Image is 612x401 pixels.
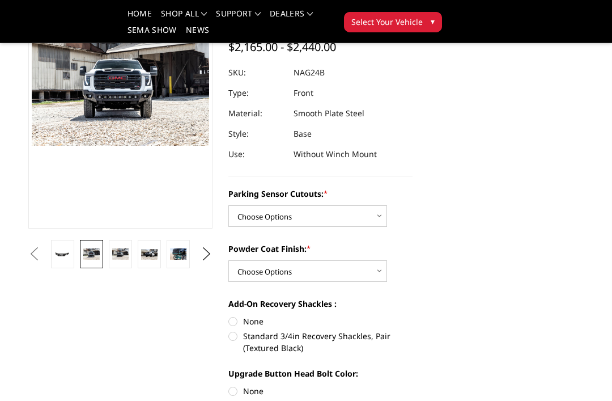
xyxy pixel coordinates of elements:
[161,10,207,26] a: shop all
[228,83,285,103] dt: Type:
[170,248,186,259] img: 2024-2025 GMC 2500-3500 - Freedom Series - Base Front Bumper (non-winch)
[228,103,285,124] dt: Material:
[127,26,177,43] a: SEMA Show
[228,298,413,310] label: Add-On Recovery Shackles :
[228,243,413,255] label: Powder Coat Finish:
[112,248,129,259] img: 2024-2025 GMC 2500-3500 - Freedom Series - Base Front Bumper (non-winch)
[186,26,209,43] a: News
[198,246,215,263] button: Next
[294,124,312,144] dd: Base
[228,315,413,327] label: None
[228,385,413,397] label: None
[294,62,325,83] dd: NAG24B
[141,249,158,260] img: 2024-2025 GMC 2500-3500 - Freedom Series - Base Front Bumper (non-winch)
[228,62,285,83] dt: SKU:
[228,330,413,354] label: Standard 3/4in Recovery Shackles, Pair (Textured Black)
[83,248,100,259] img: 2024-2025 GMC 2500-3500 - Freedom Series - Base Front Bumper (non-winch)
[294,83,313,103] dd: Front
[228,124,285,144] dt: Style:
[270,10,313,26] a: Dealers
[294,144,377,164] dd: Without Winch Mount
[344,12,442,32] button: Select Your Vehicle
[228,144,285,164] dt: Use:
[228,39,336,54] span: $2,165.00 - $2,440.00
[431,15,435,27] span: ▾
[25,246,42,263] button: Previous
[216,10,261,26] a: Support
[228,188,413,200] label: Parking Sensor Cutouts:
[127,10,152,26] a: Home
[351,16,423,28] span: Select Your Vehicle
[294,103,364,124] dd: Smooth Plate Steel
[228,368,413,379] label: Upgrade Button Head Bolt Color:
